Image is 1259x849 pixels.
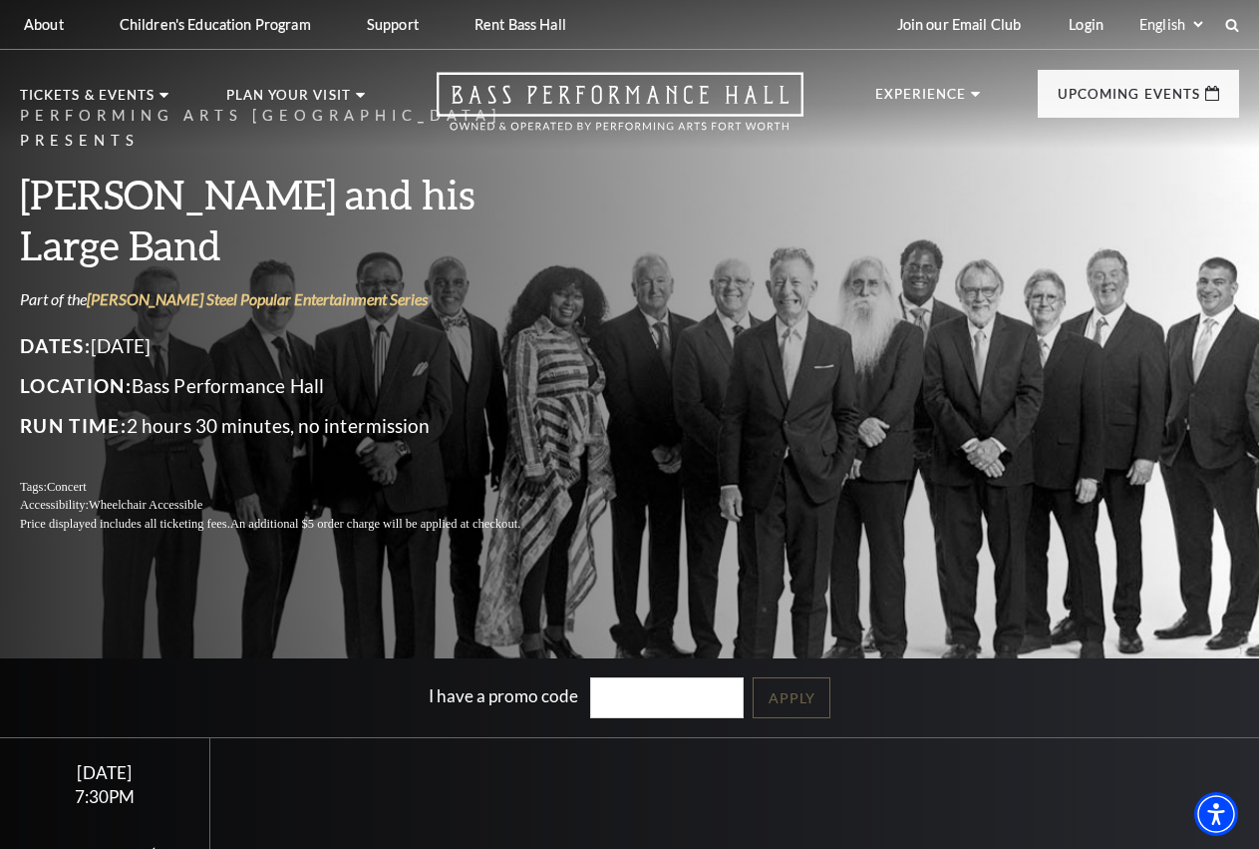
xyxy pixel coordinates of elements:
[367,16,419,33] p: Support
[20,515,568,534] p: Price displayed includes all ticketing fees.
[875,88,967,112] p: Experience
[20,496,568,515] p: Accessibility:
[20,410,568,442] p: 2 hours 30 minutes, no intermission
[1194,792,1238,836] div: Accessibility Menu
[429,685,578,706] label: I have a promo code
[1135,15,1206,34] select: Select:
[20,89,155,113] p: Tickets & Events
[1058,88,1200,112] p: Upcoming Events
[24,788,185,805] div: 7:30PM
[474,16,566,33] p: Rent Bass Hall
[230,517,520,531] span: An additional $5 order charge will be applied at checkout.
[47,480,87,494] span: Concert
[20,169,568,270] h3: [PERSON_NAME] and his Large Band
[89,498,202,512] span: Wheelchair Accessible
[24,762,185,783] div: [DATE]
[120,16,311,33] p: Children's Education Program
[20,414,127,437] span: Run Time:
[87,289,428,308] a: [PERSON_NAME] Steel Popular Entertainment Series
[226,89,351,113] p: Plan Your Visit
[20,334,91,357] span: Dates:
[24,16,64,33] p: About
[20,330,568,362] p: [DATE]
[20,288,568,310] p: Part of the
[20,478,568,497] p: Tags:
[20,370,568,402] p: Bass Performance Hall
[20,374,132,397] span: Location:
